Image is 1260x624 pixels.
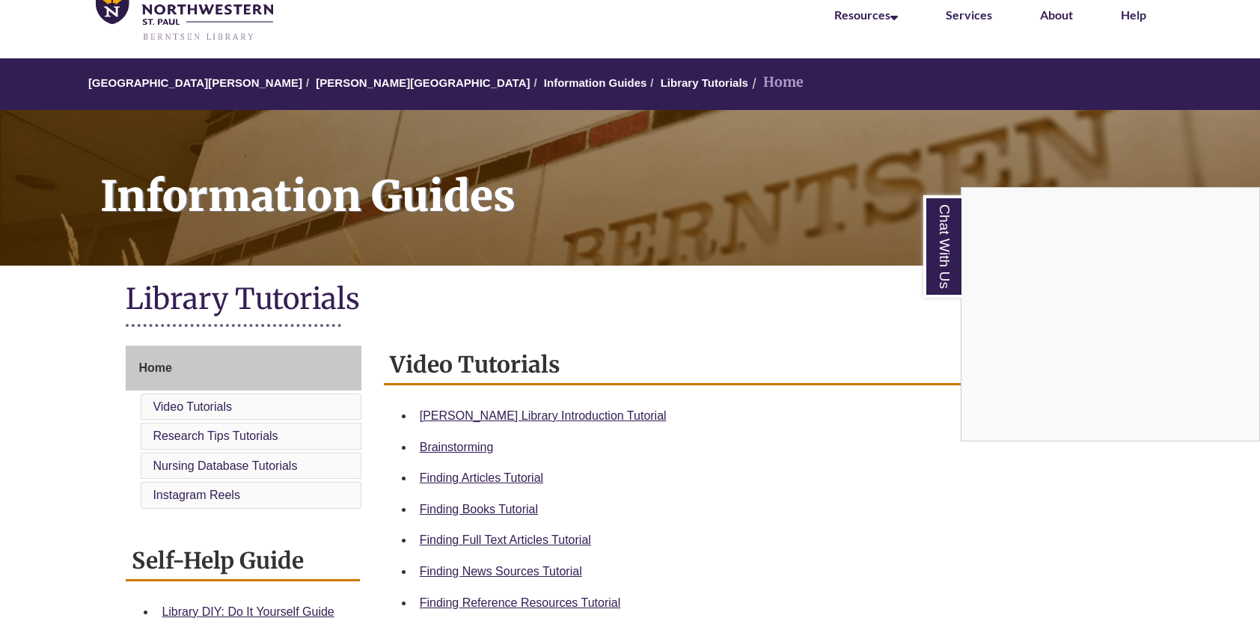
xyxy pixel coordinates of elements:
[923,195,961,298] a: Chat With Us
[946,7,992,22] a: Services
[1121,7,1146,22] a: Help
[961,187,1260,441] div: Chat With Us
[834,7,898,22] a: Resources
[1040,7,1073,22] a: About
[961,188,1259,441] iframe: Chat Widget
